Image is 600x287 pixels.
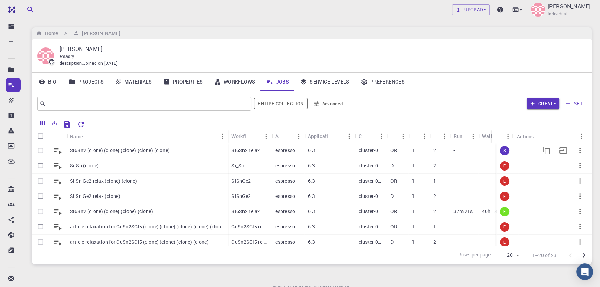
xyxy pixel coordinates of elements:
p: 2 [433,238,436,245]
button: Menu [467,131,478,142]
span: F [501,209,509,215]
p: Si6Sn2 relax [231,147,260,154]
p: cluster-001 [359,238,383,245]
p: 1 [412,238,415,245]
button: Sort [83,131,94,142]
button: Menu [376,131,387,142]
p: [PERSON_NAME] [60,45,581,53]
p: 6.3 [308,147,315,154]
p: espresso [275,193,295,200]
h6: Home [42,29,58,37]
div: Open Intercom Messenger [576,263,593,280]
div: 20 [495,250,521,260]
p: 1–20 of 23 [532,252,557,259]
p: Si Sn Ge2 relax (clone) (clone) [70,177,137,184]
p: [PERSON_NAME] [548,2,590,10]
p: 1 [412,208,415,215]
p: - [453,147,455,154]
div: error [500,237,509,247]
img: logo [6,6,15,13]
div: Run Time [450,129,478,143]
p: cluster-001 [359,208,383,215]
div: Cluster [355,129,387,143]
p: 6.3 [308,193,315,200]
span: E [501,239,509,245]
div: Actions [517,130,534,143]
div: error [500,161,509,171]
p: 1 [433,223,436,230]
button: Save Explorer Settings [60,118,74,131]
button: Reset Explorer Settings [74,118,88,131]
p: OR [390,177,397,184]
div: Application [272,129,305,143]
p: 37m 21s [453,208,473,215]
p: espresso [275,177,295,184]
div: Nodes [408,129,430,143]
div: submitted [500,146,509,155]
span: description : [60,60,83,67]
h6: [PERSON_NAME] [79,29,120,37]
p: 1 [412,147,415,154]
div: finished [500,207,509,216]
p: 6.3 [308,223,315,230]
div: Application [275,129,282,143]
p: 2 [433,162,436,169]
button: Sort [365,131,376,142]
div: Workflow Name [228,129,272,143]
a: Properties [158,73,209,91]
a: Jobs [261,73,294,91]
p: SiSnGe2 [231,177,251,184]
button: Sort [250,131,261,142]
p: CuSn2SCl5 relax [231,238,268,245]
div: Icon [49,130,67,143]
span: S [501,148,509,154]
div: Application Version [308,129,333,143]
a: Workflows [209,73,261,91]
p: espresso [275,208,295,215]
span: emadry [60,53,74,59]
p: article relaxation for CuSn2SCl5 (clone) (clone) (clone) (clone) [70,238,209,245]
div: Workflow Name [231,129,249,143]
p: 1 [412,193,415,200]
div: Queue [387,129,408,143]
button: Sort [412,131,423,142]
button: Create [527,98,559,109]
span: E [501,163,509,169]
p: cluster-001 [359,223,383,230]
div: Application Version [305,129,355,143]
button: Sort [390,131,402,142]
button: Menu [502,131,513,142]
p: 2 [433,147,436,154]
p: espresso [275,223,295,230]
a: Upgrade [452,4,490,15]
button: Menu [439,131,450,142]
span: E [501,178,509,184]
p: 6.3 [308,238,315,245]
p: Si6Sn2 (clone) (clone) (clone) (clone) (clone) [70,147,170,154]
p: 1 [433,177,436,184]
button: Sort [433,131,444,142]
button: Columns [37,118,48,129]
p: cluster-001 [359,177,383,184]
button: Sort [333,131,344,142]
a: Preferences [355,73,410,91]
p: espresso [275,238,295,245]
button: Sort [282,131,293,142]
p: 1 [412,162,415,169]
button: Go to next page [577,249,591,262]
span: E [501,193,509,199]
button: Menu [344,131,355,142]
p: 40h 18m 17s [482,208,511,215]
nav: breadcrumb [35,29,122,37]
p: Rows per page: [458,251,492,259]
span: Filter throughout whole library including sets (folders) [254,98,307,109]
p: Si6Sn2 relax [231,208,260,215]
div: Actions [513,130,587,143]
div: Name [67,130,228,143]
p: 6.3 [308,208,315,215]
p: 6.3 [308,162,315,169]
div: Run Time [453,129,467,143]
button: Menu [293,131,305,142]
p: OR [390,147,397,154]
button: Menu [397,131,408,142]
